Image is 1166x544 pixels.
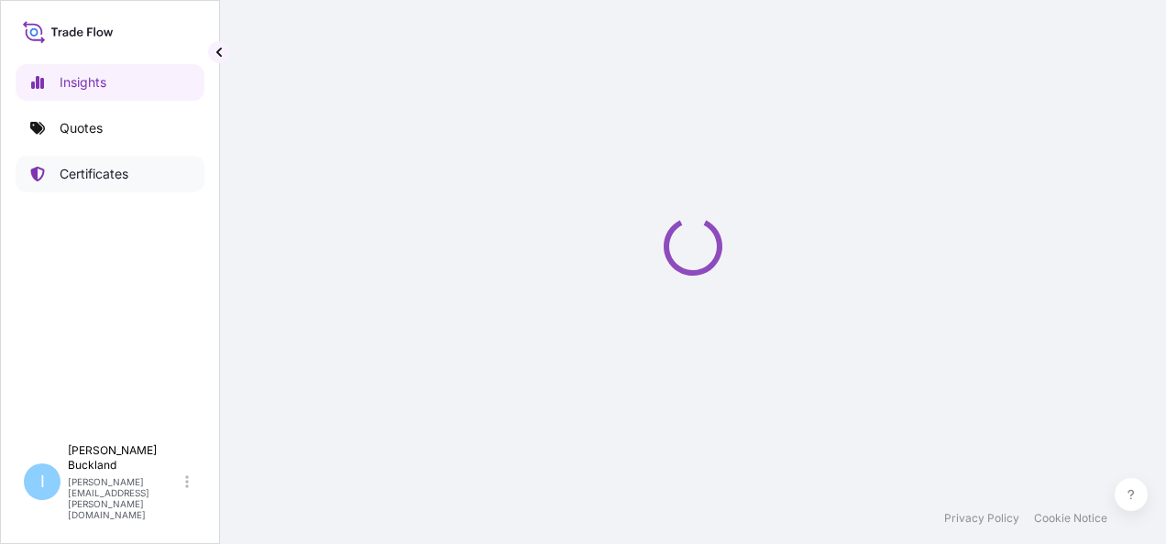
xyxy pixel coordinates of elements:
[16,156,204,192] a: Certificates
[944,511,1019,526] a: Privacy Policy
[60,119,103,137] p: Quotes
[60,165,128,183] p: Certificates
[60,73,106,92] p: Insights
[16,64,204,101] a: Insights
[40,473,45,491] span: I
[68,443,181,473] p: [PERSON_NAME] Buckland
[68,476,181,520] p: [PERSON_NAME][EMAIL_ADDRESS][PERSON_NAME][DOMAIN_NAME]
[1034,511,1107,526] a: Cookie Notice
[16,110,204,147] a: Quotes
